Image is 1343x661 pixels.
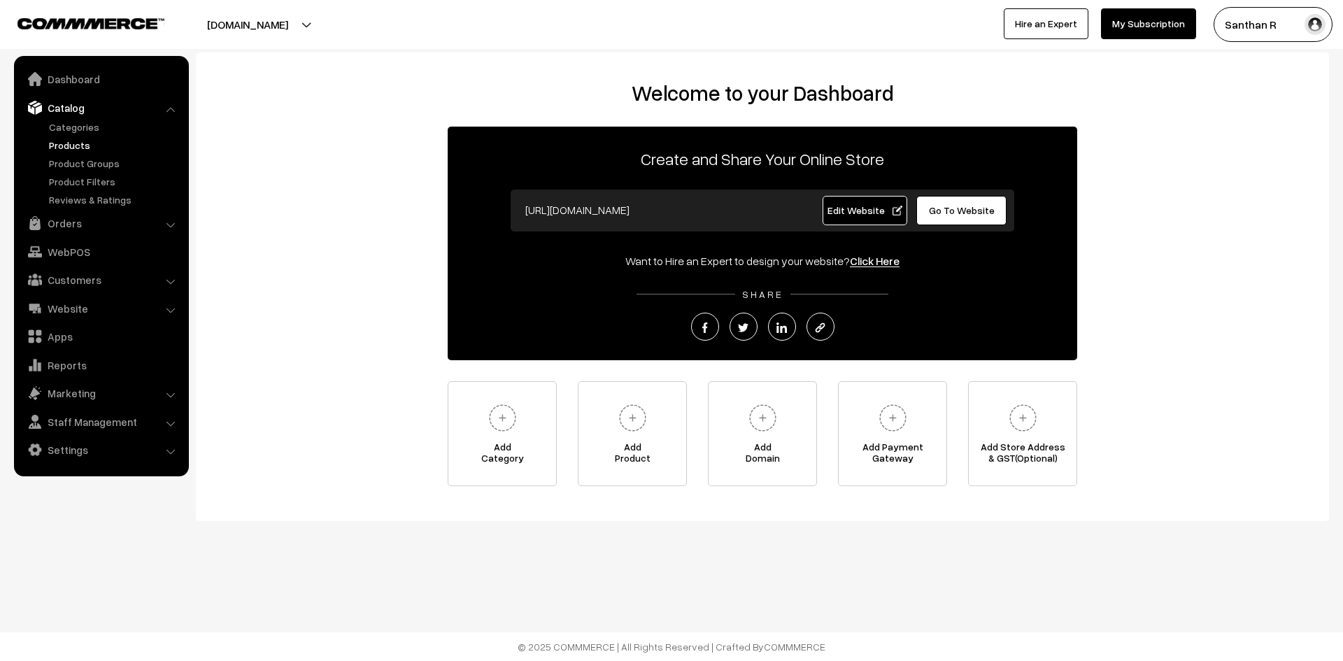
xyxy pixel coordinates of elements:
a: Dashboard [17,66,184,92]
a: Website [17,296,184,321]
span: Go To Website [929,204,995,216]
button: Santhan R [1214,7,1333,42]
a: AddDomain [708,381,817,486]
a: My Subscription [1101,8,1196,39]
a: AddProduct [578,381,687,486]
a: Add Store Address& GST(Optional) [968,381,1077,486]
a: Marketing [17,381,184,406]
a: Edit Website [823,196,908,225]
a: Staff Management [17,409,184,434]
img: plus.svg [483,399,522,437]
span: SHARE [735,288,790,300]
a: Orders [17,211,184,236]
a: Catalog [17,95,184,120]
a: AddCategory [448,381,557,486]
span: Edit Website [827,204,902,216]
a: Product Groups [45,156,184,171]
a: Apps [17,324,184,349]
a: Add PaymentGateway [838,381,947,486]
a: Product Filters [45,174,184,189]
div: Want to Hire an Expert to design your website? [448,253,1077,269]
a: Click Here [850,254,900,268]
a: COMMMERCE [17,14,140,31]
img: user [1305,14,1326,35]
a: Reports [17,353,184,378]
img: plus.svg [1004,399,1042,437]
button: [DOMAIN_NAME] [158,7,337,42]
a: WebPOS [17,239,184,264]
img: plus.svg [874,399,912,437]
a: Reviews & Ratings [45,192,184,207]
a: COMMMERCE [764,641,825,653]
span: Add Product [578,441,686,469]
a: Go To Website [916,196,1007,225]
p: Create and Share Your Online Store [448,146,1077,171]
a: Categories [45,120,184,134]
img: COMMMERCE [17,18,164,29]
a: Settings [17,437,184,462]
img: plus.svg [744,399,782,437]
a: Products [45,138,184,152]
span: Add Category [448,441,556,469]
h2: Welcome to your Dashboard [210,80,1315,106]
img: plus.svg [613,399,652,437]
span: Add Payment Gateway [839,441,946,469]
a: Customers [17,267,184,292]
span: Add Store Address & GST(Optional) [969,441,1076,469]
span: Add Domain [709,441,816,469]
a: Hire an Expert [1004,8,1088,39]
